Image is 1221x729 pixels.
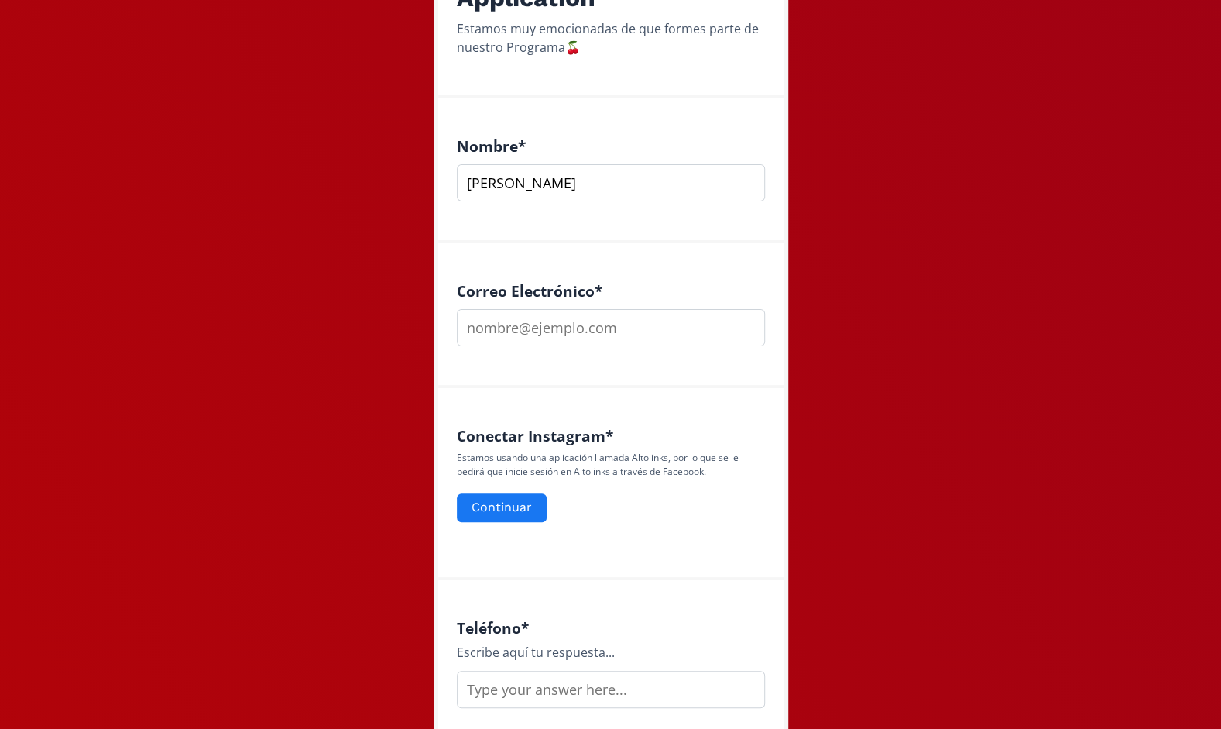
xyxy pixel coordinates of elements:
input: nombre@ejemplo.com [457,309,765,346]
h4: Conectar Instagram * [457,427,765,445]
h4: Teléfono * [457,619,765,637]
div: Escribe aquí tu respuesta... [457,643,765,662]
input: Type your answer here... [457,671,765,708]
div: Estamos muy emocionadas de que formes parte de nuestro Programa🍒 [457,19,765,57]
button: Continuar [457,493,547,522]
p: Estamos usando una aplicación llamada Altolinks, por lo que se le pedirá que inicie sesión en Alt... [457,451,765,479]
input: Escribe aquí tu respuesta... [457,164,765,201]
h4: Nombre * [457,137,765,155]
h4: Correo Electrónico * [457,282,765,300]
